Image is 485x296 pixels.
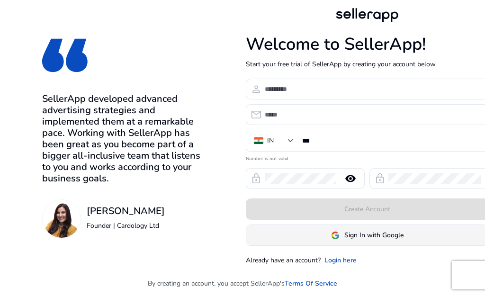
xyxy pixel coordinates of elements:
[374,173,386,184] span: lock
[339,173,362,184] mat-icon: remove_red_eye
[344,230,404,240] span: Sign In with Google
[87,206,165,217] h3: [PERSON_NAME]
[251,109,262,120] span: email
[251,173,262,184] span: lock
[42,93,204,184] h3: SellerApp developed advanced advertising strategies and implemented them at a remarkable pace. Wo...
[285,278,337,288] a: Terms Of Service
[251,83,262,95] span: person
[331,231,340,240] img: google-logo.svg
[324,255,357,265] a: Login here
[246,255,321,265] p: Already have an account?
[267,135,274,146] div: IN
[87,221,165,231] p: Founder | Cardology Ltd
